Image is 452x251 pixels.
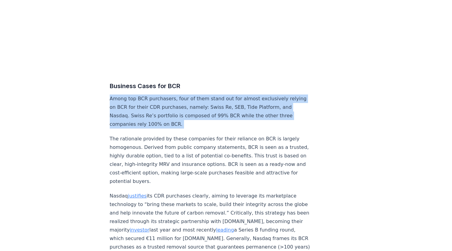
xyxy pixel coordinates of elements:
[216,227,234,233] a: leading
[110,81,310,91] h3: Business Cases for BCR
[130,227,149,233] a: investor
[110,95,310,129] p: Among top BCR purchasers, four of them stand out for almost exclusively relying on BCR for their ...
[128,193,147,199] a: justifies
[110,135,310,186] p: The rationale provided by these companies for their reliance on BCR is largely homogenous. Derive...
